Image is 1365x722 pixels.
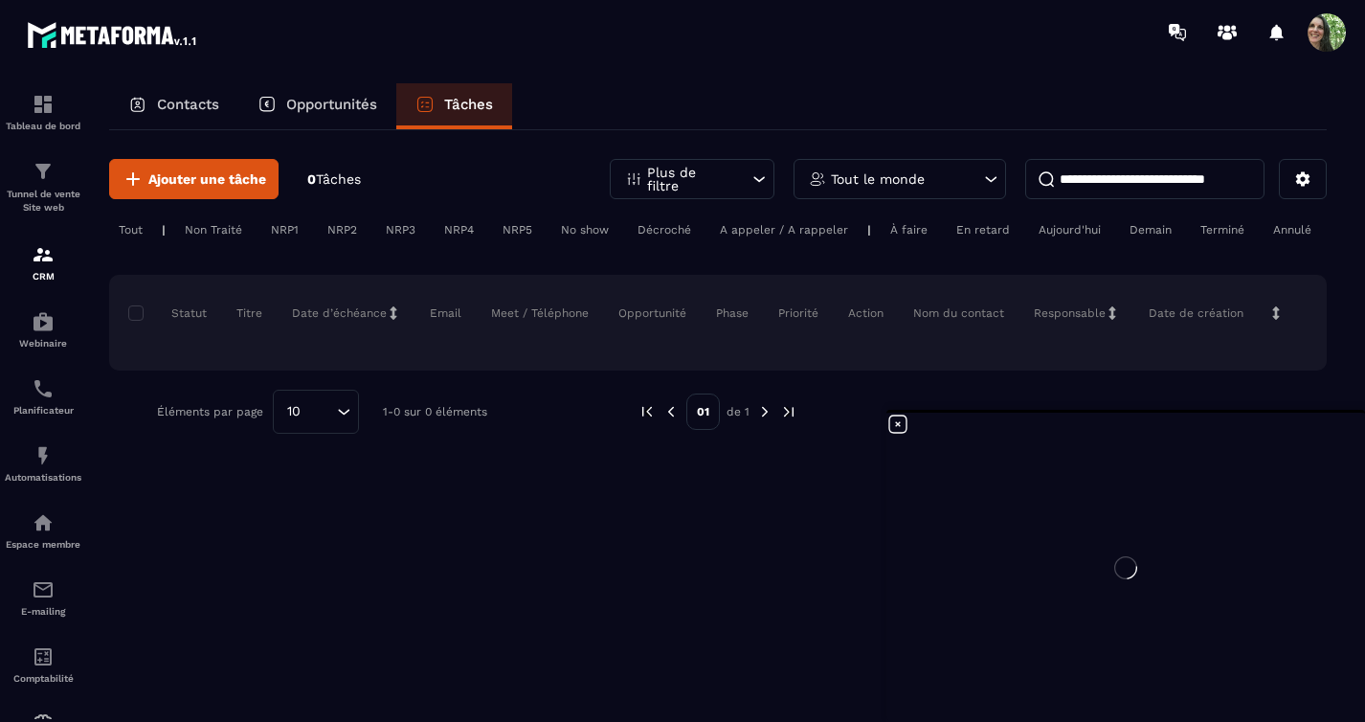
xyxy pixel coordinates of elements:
[32,310,55,333] img: automations
[261,218,308,241] div: NRP1
[5,631,81,698] a: accountantaccountantComptabilité
[157,96,219,113] p: Contacts
[716,305,749,321] p: Phase
[376,218,425,241] div: NRP3
[710,218,858,241] div: A appeler / A rappeler
[32,243,55,266] img: formation
[662,403,680,420] img: prev
[5,79,81,146] a: formationformationTableau de bord
[618,305,686,321] p: Opportunité
[551,218,618,241] div: No show
[756,403,773,420] img: next
[307,170,361,189] p: 0
[5,497,81,564] a: automationsautomationsEspace membre
[638,403,656,420] img: prev
[1120,218,1181,241] div: Demain
[175,218,252,241] div: Non Traité
[162,223,166,237] p: |
[27,17,199,52] img: logo
[236,305,262,321] p: Titre
[430,305,461,321] p: Email
[396,83,512,129] a: Tâches
[286,96,377,113] p: Opportunités
[5,296,81,363] a: automationsautomationsWebinaire
[647,166,731,192] p: Plus de filtre
[1149,305,1243,321] p: Date de création
[5,430,81,497] a: automationsautomationsAutomatisations
[913,305,1004,321] p: Nom du contact
[32,645,55,668] img: accountant
[5,146,81,229] a: formationformationTunnel de vente Site web
[628,218,701,241] div: Décroché
[292,305,387,321] p: Date d’échéance
[383,405,487,418] p: 1-0 sur 0 éléments
[778,305,818,321] p: Priorité
[133,305,207,321] p: Statut
[491,305,589,321] p: Meet / Téléphone
[727,404,750,419] p: de 1
[848,305,884,321] p: Action
[435,218,483,241] div: NRP4
[157,405,263,418] p: Éléments par page
[32,377,55,400] img: scheduler
[148,169,266,189] span: Ajouter une tâche
[947,218,1019,241] div: En retard
[5,229,81,296] a: formationformationCRM
[316,171,361,187] span: Tâches
[1191,218,1254,241] div: Terminé
[1029,218,1110,241] div: Aujourd'hui
[109,83,238,129] a: Contacts
[32,160,55,183] img: formation
[831,172,925,186] p: Tout le monde
[109,159,279,199] button: Ajouter une tâche
[867,223,871,237] p: |
[5,606,81,617] p: E-mailing
[32,93,55,116] img: formation
[493,218,542,241] div: NRP5
[5,363,81,430] a: schedulerschedulerPlanificateur
[1264,218,1321,241] div: Annulé
[686,394,720,430] p: 01
[5,539,81,550] p: Espace membre
[881,218,937,241] div: À faire
[5,271,81,282] p: CRM
[5,121,81,131] p: Tableau de bord
[5,673,81,684] p: Comptabilité
[780,403,797,420] img: next
[32,511,55,534] img: automations
[238,83,396,129] a: Opportunités
[307,401,332,422] input: Search for option
[5,472,81,483] p: Automatisations
[32,444,55,467] img: automations
[273,390,359,434] div: Search for option
[1034,305,1106,321] p: Responsable
[5,338,81,349] p: Webinaire
[318,218,367,241] div: NRP2
[32,578,55,601] img: email
[5,564,81,631] a: emailemailE-mailing
[444,96,493,113] p: Tâches
[109,218,152,241] div: Tout
[5,188,81,214] p: Tunnel de vente Site web
[280,401,307,422] span: 10
[5,405,81,416] p: Planificateur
